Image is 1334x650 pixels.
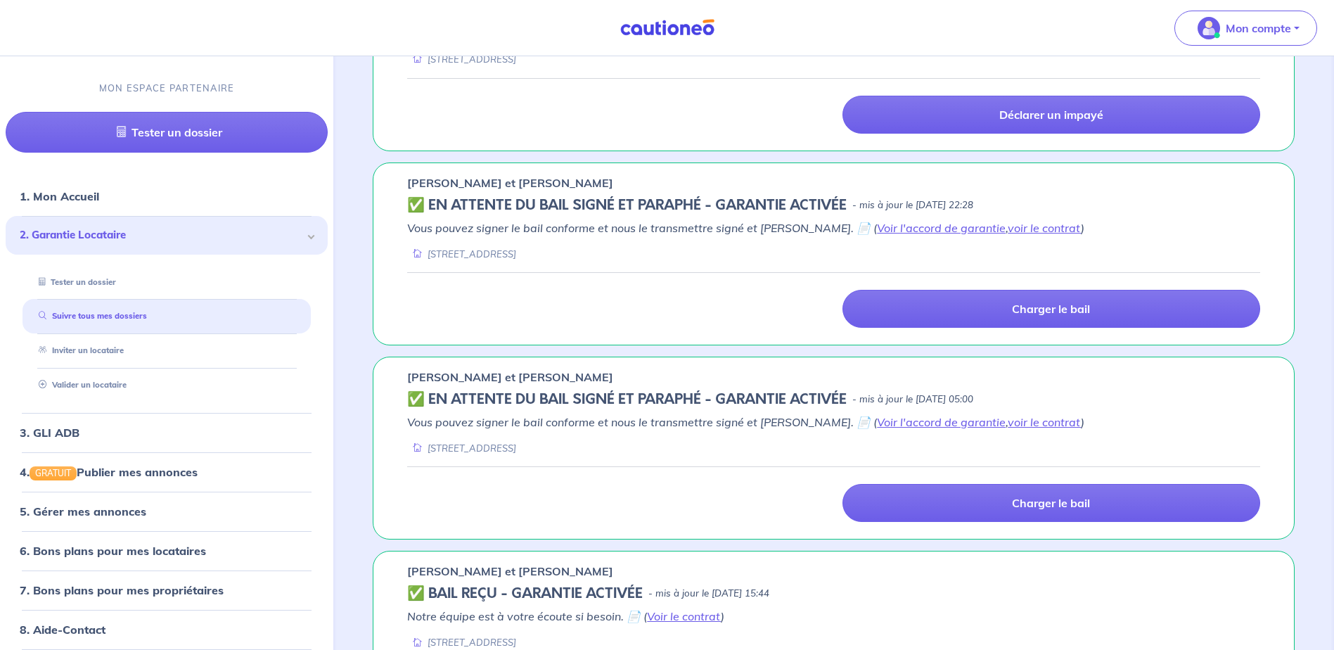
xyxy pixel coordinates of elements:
a: Voir l'accord de garantie [877,221,1006,235]
h5: ✅ BAIL REÇU - GARANTIE ACTIVÉE [407,585,643,602]
div: 4.GRATUITPublier mes annonces [6,458,328,486]
em: Vous pouvez signer le bail conforme et nous le transmettre signé et [PERSON_NAME]. 📄 ( , ) [407,221,1084,235]
span: 2. Garantie Locataire [20,228,303,244]
div: 5. Gérer mes annonces [6,497,328,525]
a: Valider un locataire [33,380,127,390]
div: 7. Bons plans pour mes propriétaires [6,576,328,604]
div: Suivre tous mes dossiers [23,305,311,329]
div: Valider un locataire [23,374,311,397]
p: - mis à jour le [DATE] 22:28 [852,198,973,212]
a: Déclarer un impayé [842,96,1260,134]
a: 8. Aide-Contact [20,623,105,637]
button: illu_account_valid_menu.svgMon compte [1174,11,1317,46]
p: - mis à jour le [DATE] 05:00 [852,393,973,407]
a: 7. Bons plans pour mes propriétaires [20,583,224,597]
div: state: CONTRACT-VALIDATED, Context: IN-MANAGEMENT,IS-GL-CAUTION [407,585,1260,602]
h5: ✅️️️ EN ATTENTE DU BAIL SIGNÉ ET PARAPHÉ - GARANTIE ACTIVÉE [407,197,847,214]
em: Vous pouvez signer le bail conforme et nous le transmettre signé et [PERSON_NAME]. 📄 ( , ) [407,415,1084,429]
div: 6. Bons plans pour mes locataires [6,537,328,565]
a: Voir l'accord de garantie [877,415,1006,429]
div: state: CONTRACT-SIGNED, Context: FINISHED,IS-GL-CAUTION [407,197,1260,214]
p: [PERSON_NAME] et [PERSON_NAME] [407,563,613,580]
p: Charger le bail [1012,496,1090,510]
div: Inviter un locataire [23,340,311,363]
h5: ✅️️️ EN ATTENTE DU BAIL SIGNÉ ET PARAPHÉ - GARANTIE ACTIVÉE [407,391,847,408]
a: 1. Mon Accueil [20,190,99,204]
div: 3. GLI ADB [6,419,328,447]
div: [STREET_ADDRESS] [407,248,516,261]
p: Mon compte [1226,20,1291,37]
a: Voir le contrat [647,609,721,623]
p: Déclarer un impayé [999,108,1103,122]
p: MON ESPACE PARTENAIRE [99,82,235,95]
a: 3. GLI ADB [20,426,79,440]
div: [STREET_ADDRESS] [407,53,516,66]
a: Inviter un locataire [33,346,124,356]
p: - mis à jour le [DATE] 15:44 [648,587,769,601]
a: 5. Gérer mes annonces [20,504,146,518]
img: illu_account_valid_menu.svg [1198,17,1220,39]
div: state: CONTRACT-SIGNED, Context: FINISHED,FINISHED [407,391,1260,408]
div: [STREET_ADDRESS] [407,442,516,455]
p: [PERSON_NAME] et [PERSON_NAME] [407,369,613,385]
p: Charger le bail [1012,302,1090,316]
img: Cautioneo [615,19,720,37]
a: voir le contrat [1008,415,1081,429]
div: 8. Aide-Contact [6,616,328,644]
div: [STREET_ADDRESS] [407,636,516,649]
a: voir le contrat [1008,221,1081,235]
div: Tester un dossier [23,271,311,294]
a: 4.GRATUITPublier mes annonces [20,465,198,479]
div: 2. Garantie Locataire [6,217,328,255]
div: 1. Mon Accueil [6,183,328,211]
a: Tester un dossier [6,113,328,153]
a: Suivre tous mes dossiers [33,312,147,321]
a: Tester un dossier [33,277,116,287]
a: Charger le bail [842,484,1260,522]
a: Charger le bail [842,290,1260,328]
a: 6. Bons plans pour mes locataires [20,544,206,558]
em: Notre équipe est à votre écoute si besoin. 📄 ( ) [407,609,724,623]
p: [PERSON_NAME] et [PERSON_NAME] [407,174,613,191]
